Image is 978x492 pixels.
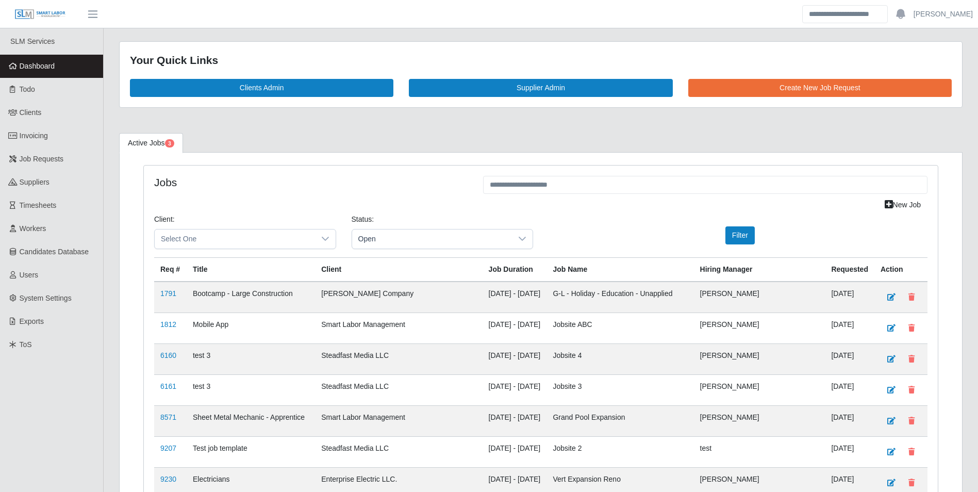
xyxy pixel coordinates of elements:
[187,282,315,313] td: Bootcamp - Large Construction
[878,196,927,214] a: New Job
[694,436,825,467] td: test
[694,343,825,374] td: [PERSON_NAME]
[825,257,874,282] th: Requested
[187,405,315,436] td: Sheet Metal Mechanic - Apprentice
[20,132,48,140] span: Invoicing
[20,317,44,325] span: Exports
[694,282,825,313] td: [PERSON_NAME]
[825,436,874,467] td: [DATE]
[688,79,952,97] a: Create New Job Request
[546,313,693,343] td: Jobsite ABC
[119,133,183,153] a: Active Jobs
[187,374,315,405] td: test 3
[483,405,547,436] td: [DATE] - [DATE]
[160,351,176,359] a: 6160
[10,37,55,45] span: SLM Services
[160,320,176,329] a: 1812
[546,343,693,374] td: Jobsite 4
[160,413,176,421] a: 8571
[694,374,825,405] td: [PERSON_NAME]
[187,313,315,343] td: Mobile App
[546,405,693,436] td: Grand Pool Expansion
[694,257,825,282] th: Hiring Manager
[20,248,89,256] span: Candidates Database
[546,436,693,467] td: Jobsite 2
[546,257,693,282] th: Job Name
[483,436,547,467] td: [DATE] - [DATE]
[546,374,693,405] td: Jobsite 3
[155,229,315,249] span: Select One
[20,85,35,93] span: Todo
[20,294,72,302] span: System Settings
[352,214,374,225] label: Status:
[160,444,176,452] a: 9207
[187,257,315,282] th: Title
[14,9,66,20] img: SLM Logo
[160,382,176,390] a: 6161
[154,176,468,189] h4: Jobs
[546,282,693,313] td: G-L - Holiday - Education - Unapplied
[483,374,547,405] td: [DATE] - [DATE]
[130,52,952,69] div: Your Quick Links
[20,201,57,209] span: Timesheets
[160,289,176,298] a: 1791
[130,79,393,97] a: Clients Admin
[187,343,315,374] td: test 3
[187,436,315,467] td: Test job template
[20,62,55,70] span: Dashboard
[802,5,888,23] input: Search
[20,155,64,163] span: Job Requests
[315,374,482,405] td: Steadfast Media LLC
[315,282,482,313] td: [PERSON_NAME] Company
[825,405,874,436] td: [DATE]
[20,108,42,117] span: Clients
[315,405,482,436] td: Smart Labor Management
[825,313,874,343] td: [DATE]
[409,79,672,97] a: Supplier Admin
[315,436,482,467] td: Steadfast Media LLC
[694,405,825,436] td: [PERSON_NAME]
[154,257,187,282] th: Req #
[483,257,547,282] th: Job Duration
[160,475,176,483] a: 9230
[483,343,547,374] td: [DATE] - [DATE]
[825,282,874,313] td: [DATE]
[20,271,39,279] span: Users
[725,226,755,244] button: Filter
[315,313,482,343] td: Smart Labor Management
[154,214,175,225] label: Client:
[694,313,825,343] td: [PERSON_NAME]
[20,178,49,186] span: Suppliers
[825,374,874,405] td: [DATE]
[352,229,512,249] span: Open
[20,340,32,349] span: ToS
[165,139,174,147] span: Pending Jobs
[315,257,482,282] th: Client
[483,313,547,343] td: [DATE] - [DATE]
[315,343,482,374] td: Steadfast Media LLC
[483,282,547,313] td: [DATE] - [DATE]
[20,224,46,233] span: Workers
[825,343,874,374] td: [DATE]
[914,9,973,20] a: [PERSON_NAME]
[874,257,927,282] th: Action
